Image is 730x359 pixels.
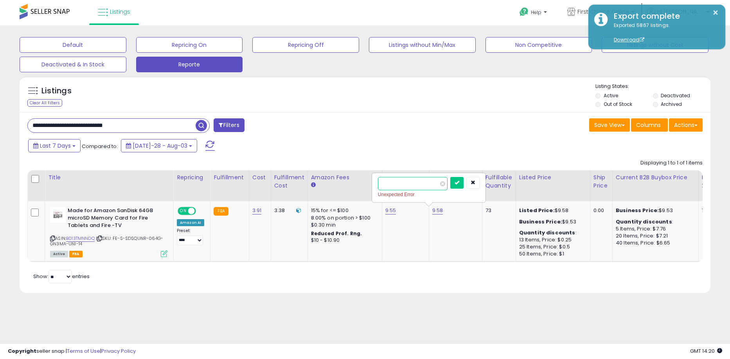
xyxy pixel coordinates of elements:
div: $9.58 [519,207,584,214]
div: Listed Price [519,173,587,182]
button: Filters [214,118,244,132]
div: Displaying 1 to 1 of 1 items [640,159,703,167]
span: | SKU: FE-S-SDSQUNR-064G-GN3MA-UNI-14 [50,235,163,247]
button: Actions [669,118,703,132]
button: Reporte [136,57,243,72]
button: Deactivated & In Stock [20,57,126,72]
img: 317aV6U0mNL._SL40_.jpg [50,207,66,223]
b: Made for Amazon SanDisk 64GB microSD Memory Card for Fire Tablets and Fire -TV [68,207,163,231]
span: Help [531,9,541,16]
a: B013TMNNDQ [66,235,95,242]
h5: Listings [41,86,72,96]
span: OFF [195,208,207,214]
span: Columns [636,121,661,129]
div: 14% [702,207,728,214]
button: × [712,8,719,18]
div: Amazon AI [177,219,204,226]
div: : [519,229,584,236]
b: Business Price: [616,207,659,214]
div: Current B2B Buybox Price [616,173,695,182]
div: seller snap | | [8,348,136,355]
div: Fulfillment Cost [274,173,304,190]
button: Default [20,37,126,53]
a: 9.58 [432,207,443,214]
label: Deactivated [661,92,690,99]
div: 5 Items, Price: $7.76 [616,225,692,232]
div: 50 Items, Price: $1 [519,250,584,257]
label: Archived [661,101,682,107]
a: 3.91 [252,207,262,214]
b: Quantity discounts [519,229,575,236]
div: 20 Items, Price: $7.21 [616,232,692,239]
div: Preset: [177,228,204,246]
div: 3.38 [274,207,302,214]
div: Fulfillable Quantity [485,173,512,190]
b: Quantity discounts [616,218,672,225]
small: Amazon Fees. [311,182,316,189]
button: Columns [631,118,668,132]
a: Terms of Use [67,347,100,355]
div: 73 [485,207,510,214]
span: Last 7 Days [40,142,71,150]
small: FBA [214,207,228,216]
div: Clear All Filters [27,99,62,107]
span: [DATE]-28 - Aug-03 [133,142,187,150]
button: Save View [589,118,630,132]
span: All listings currently available for purchase on Amazon [50,251,68,257]
div: $0.30 min [311,221,376,229]
label: Active [604,92,618,99]
div: Ship Price [593,173,609,190]
a: 9.55 [385,207,396,214]
span: ON [178,208,188,214]
span: First Choice Online [577,8,629,16]
a: Download [614,36,644,43]
span: FBA [69,251,83,257]
span: 2025-08-11 14:20 GMT [690,347,722,355]
button: Repricing Off [252,37,359,53]
div: $9.53 [616,207,692,214]
button: Last 7 Days [28,139,81,152]
div: Repricing [177,173,207,182]
button: Listings without Min/Max [369,37,476,53]
p: Listing States: [595,83,710,90]
div: Exported 5867 listings. [608,22,719,44]
div: 40 Items, Price: $6.65 [616,239,692,246]
div: 0.00 [593,207,606,214]
i: Get Help [519,7,529,17]
span: Compared to: [82,143,118,150]
b: Reduced Prof. Rng. [311,230,362,237]
button: Non Competitive [485,37,592,53]
div: Amazon Fees [311,173,379,182]
button: [DATE]-28 - Aug-03 [121,139,197,152]
div: ASIN: [50,207,167,256]
div: Unexpected Error [378,191,480,198]
div: Fulfillment [214,173,245,182]
div: Title [48,173,170,182]
div: $9.53 [519,218,584,225]
button: Repricing On [136,37,243,53]
div: : [616,218,692,225]
strong: Copyright [8,347,36,355]
span: Listings [110,8,130,16]
b: Business Price: [519,218,562,225]
div: $10 - $10.90 [311,237,376,244]
span: Show: entries [33,273,90,280]
div: Cost [252,173,268,182]
a: Help [513,1,555,25]
div: 15% for <= $100 [311,207,376,214]
label: Out of Stock [604,101,632,107]
b: Listed Price: [519,207,555,214]
div: Export complete [608,11,719,22]
div: 25 Items, Price: $0.5 [519,243,584,250]
a: Privacy Policy [101,347,136,355]
div: 13 Items, Price: $0.25 [519,236,584,243]
div: 8.00% on portion > $100 [311,214,376,221]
